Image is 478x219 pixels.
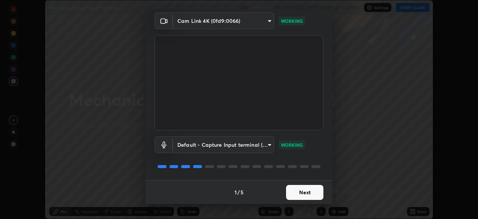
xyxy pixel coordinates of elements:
h4: 5 [240,188,243,196]
button: Next [286,185,323,200]
div: Cam Link 4K (0fd9:0066) [173,12,274,29]
p: WORKING [281,18,303,24]
div: Cam Link 4K (0fd9:0066) [173,136,274,153]
h4: 1 [235,188,237,196]
h4: / [238,188,240,196]
p: WORKING [281,142,303,148]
